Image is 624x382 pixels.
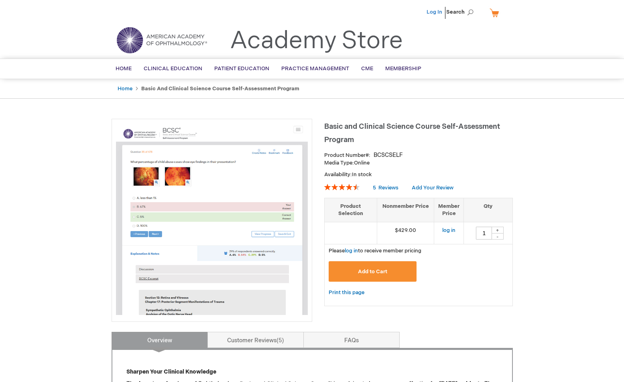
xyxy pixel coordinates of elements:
[434,198,464,222] th: Member Price
[352,171,372,178] span: In stock
[116,123,308,315] img: Basic and Clinical Science Course Self-Assessment Program
[324,171,513,179] p: Availability:
[276,337,284,344] span: 5
[324,152,370,158] strong: Product Number
[442,227,455,234] a: log in
[303,332,400,348] a: FAQs
[446,4,477,20] span: Search
[345,248,358,254] a: log in
[358,268,387,275] span: Add to Cart
[373,185,376,191] span: 5
[377,222,434,244] td: $429.00
[427,9,442,15] a: Log In
[141,85,299,92] strong: Basic and Clinical Science Course Self-Assessment Program
[116,65,132,72] span: Home
[329,248,421,254] span: Please to receive member pricing
[361,65,373,72] span: CME
[378,185,398,191] span: Reviews
[112,332,208,348] a: Overview
[329,288,364,298] a: Print this page
[492,233,504,240] div: -
[144,65,202,72] span: Clinical Education
[324,160,354,166] strong: Media Type:
[207,332,304,348] a: Customer Reviews5
[324,159,513,167] p: Online
[230,26,403,55] a: Academy Store
[476,227,492,240] input: Qty
[126,368,216,375] strong: Sharpen Your Clinical Knowledge
[385,65,421,72] span: Membership
[118,85,132,92] a: Home
[325,198,377,222] th: Product Selection
[464,198,512,222] th: Qty
[329,261,417,282] button: Add to Cart
[373,185,400,191] a: 5 Reviews
[324,122,500,144] span: Basic and Clinical Science Course Self-Assessment Program
[412,185,453,191] a: Add Your Review
[214,65,269,72] span: Patient Education
[281,65,349,72] span: Practice Management
[374,151,403,159] div: BCSCSELF
[492,227,504,234] div: +
[324,184,360,190] div: 92%
[377,198,434,222] th: Nonmember Price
